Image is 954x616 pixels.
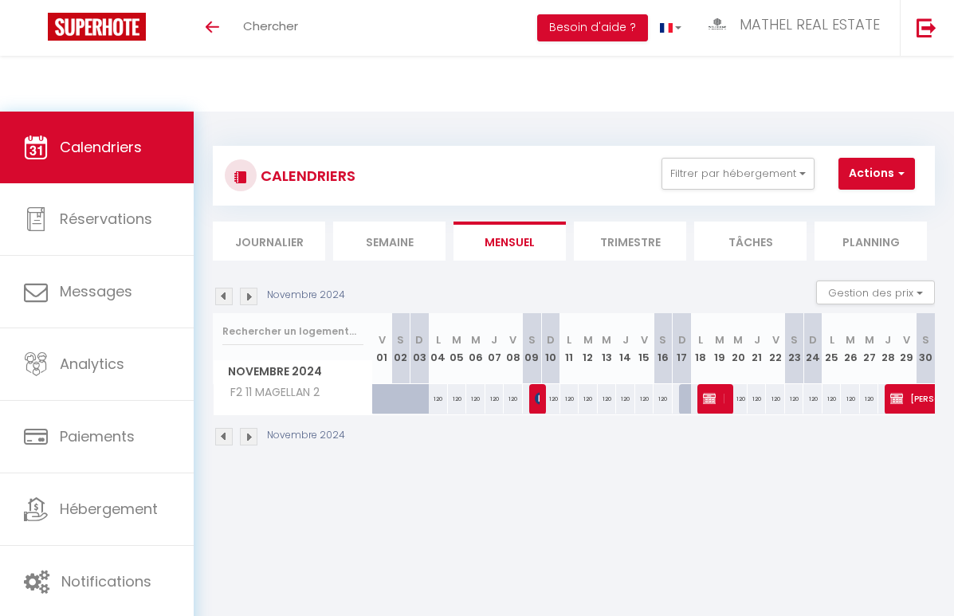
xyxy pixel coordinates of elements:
abbr: M [733,332,743,347]
th: 14 [616,313,635,384]
div: 120 [579,384,598,414]
div: 120 [803,384,822,414]
abbr: J [754,332,760,347]
input: Rechercher un logement... [222,317,363,346]
th: 28 [878,313,897,384]
div: 120 [429,384,448,414]
span: Messages [60,281,132,301]
th: 20 [728,313,748,384]
th: 04 [429,313,448,384]
li: Semaine [333,222,446,261]
abbr: D [415,332,423,347]
div: Notification de nouveau message [45,2,65,22]
th: 13 [598,313,617,384]
th: 25 [822,313,842,384]
th: 24 [803,313,822,384]
th: 06 [466,313,485,384]
div: 120 [448,384,467,414]
abbr: J [491,332,497,347]
div: 120 [466,384,485,414]
th: 23 [785,313,804,384]
abbr: J [622,332,629,347]
div: 120 [616,384,635,414]
div: 120 [485,384,504,414]
th: 30 [916,313,935,384]
abbr: M [583,332,593,347]
th: 07 [485,313,504,384]
abbr: V [903,332,910,347]
th: 05 [448,313,467,384]
span: Novembre 2024 [214,360,372,383]
button: Gestion des prix [816,281,935,304]
abbr: V [772,332,779,347]
img: ... [705,14,729,34]
div: 120 [541,384,560,414]
abbr: S [659,332,666,347]
div: 120 [785,384,804,414]
div: 120 [560,384,579,414]
div: 120 [598,384,617,414]
p: Novembre 2024 [267,428,345,443]
div: 120 [822,384,842,414]
th: 10 [541,313,560,384]
th: 01 [373,313,392,384]
li: Journalier [213,222,325,261]
span: Notifications [61,571,151,591]
th: 17 [673,313,692,384]
th: 12 [579,313,598,384]
div: 120 [728,384,748,414]
h3: CALENDRIERS [257,158,355,194]
th: 08 [504,313,523,384]
button: Besoin d'aide ? [537,14,648,41]
div: 120 [860,384,879,414]
button: Ouvrir le widget de chat LiveChat [13,6,61,54]
abbr: M [471,332,481,347]
span: [PERSON_NAME] [703,383,724,414]
abbr: M [452,332,461,347]
div: 120 [841,384,860,414]
span: Chercher [243,18,298,34]
span: Calendriers [60,137,142,157]
th: 29 [897,313,917,384]
li: Planning [815,222,927,261]
p: Novembre 2024 [267,288,345,303]
span: F2 11 MAGELLAN 2 [216,384,324,402]
img: Super Booking [48,13,146,41]
span: Hébergement [60,499,158,519]
img: logout [917,18,936,37]
abbr: L [698,332,703,347]
th: 03 [410,313,430,384]
button: Filtrer par hébergement [662,158,815,190]
li: Tâches [694,222,807,261]
span: MATHEL REAL ESTATE [740,14,880,34]
span: Analytics [60,354,124,374]
abbr: M [846,332,855,347]
div: 120 [654,384,673,414]
li: Mensuel [453,222,566,261]
abbr: V [509,332,516,347]
div: 120 [635,384,654,414]
abbr: V [379,332,386,347]
th: 21 [748,313,767,384]
abbr: D [547,332,555,347]
th: 19 [710,313,729,384]
th: 22 [766,313,785,384]
abbr: S [791,332,798,347]
abbr: D [809,332,817,347]
span: [PERSON_NAME] [535,383,540,414]
button: Actions [838,158,915,190]
span: Paiements [60,426,135,446]
div: 120 [504,384,523,414]
abbr: M [602,332,611,347]
th: 02 [391,313,410,384]
abbr: L [830,332,834,347]
th: 11 [560,313,579,384]
abbr: S [397,332,404,347]
abbr: S [528,332,536,347]
th: 09 [523,313,542,384]
th: 27 [860,313,879,384]
abbr: J [885,332,891,347]
div: 120 [748,384,767,414]
abbr: S [922,332,929,347]
abbr: L [436,332,441,347]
